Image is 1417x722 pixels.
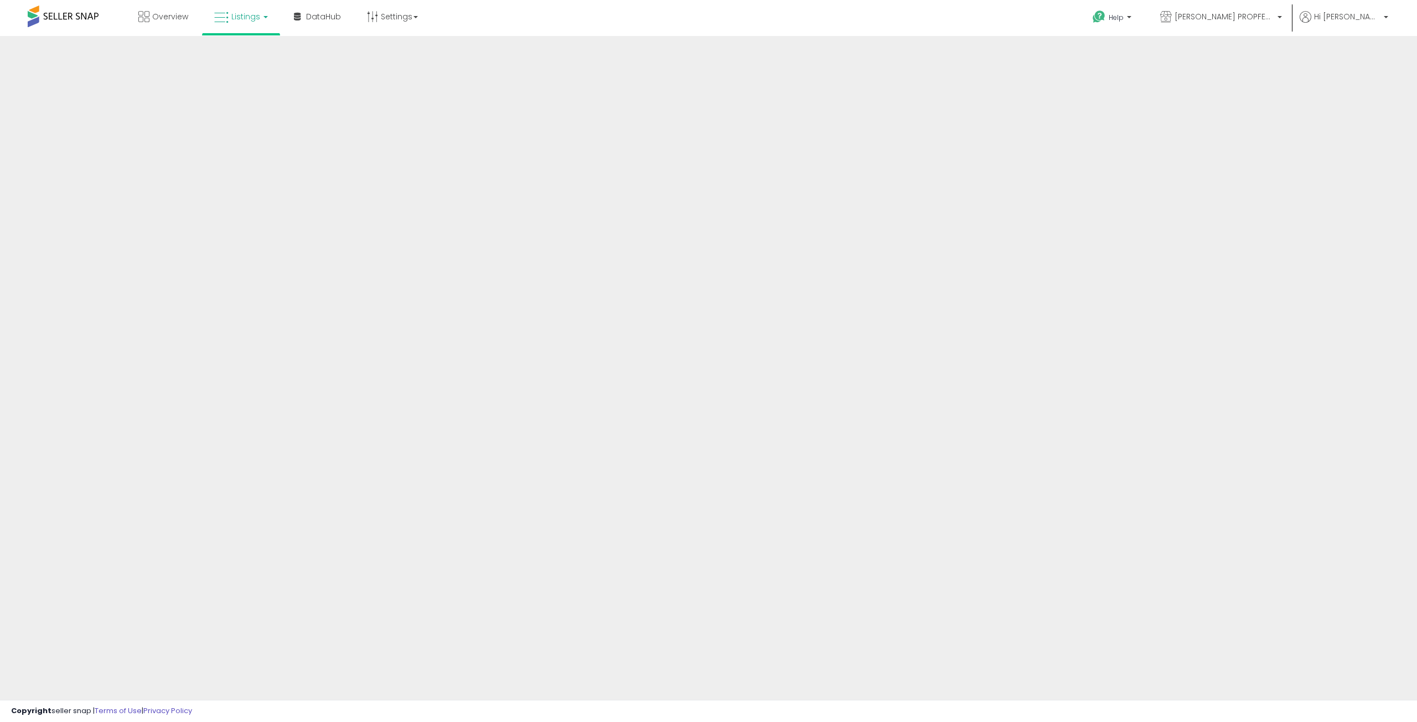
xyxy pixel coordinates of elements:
[1092,10,1106,24] i: Get Help
[1109,13,1124,22] span: Help
[231,11,260,22] span: Listings
[1084,2,1142,36] a: Help
[306,11,341,22] span: DataHub
[1314,11,1380,22] span: Hi [PERSON_NAME]
[152,11,188,22] span: Overview
[1300,11,1388,36] a: Hi [PERSON_NAME]
[1175,11,1274,22] span: [PERSON_NAME] PROPFESSIONAL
